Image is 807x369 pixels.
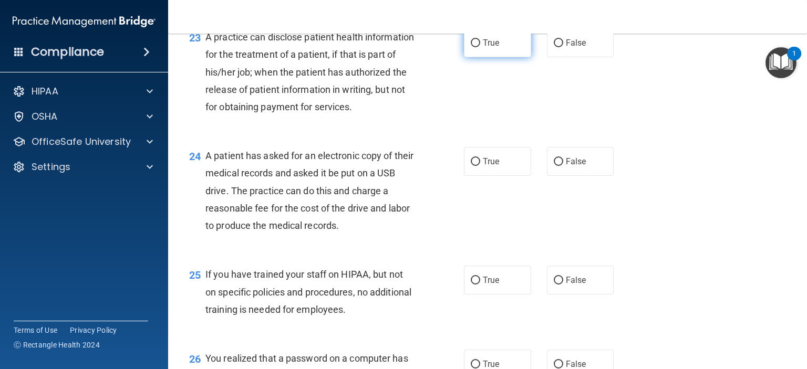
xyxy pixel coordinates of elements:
p: HIPAA [32,85,58,98]
a: OfficeSafe University [13,135,153,148]
span: 24 [189,150,201,163]
span: False [566,38,586,48]
span: True [483,275,499,285]
span: If you have trained your staff on HIPAA, but not on specific policies and procedures, no addition... [205,269,411,314]
input: True [471,277,480,284]
span: True [483,156,499,166]
img: PMB logo [13,11,156,32]
input: False [554,39,563,47]
span: A patient has asked for an electronic copy of their medical records and asked it be put on a USB ... [205,150,413,231]
input: True [471,158,480,166]
input: True [471,361,480,368]
button: Open Resource Center, 1 new notification [765,47,796,78]
span: False [566,275,586,285]
div: 1 [792,54,796,67]
span: 26 [189,353,201,365]
span: Ⓒ Rectangle Health 2024 [14,340,100,350]
input: True [471,39,480,47]
a: Terms of Use [14,325,57,335]
p: Settings [32,161,70,173]
a: Settings [13,161,153,173]
span: False [566,359,586,369]
h4: Compliance [31,45,104,59]
span: True [483,359,499,369]
span: 25 [189,269,201,281]
input: False [554,361,563,368]
input: False [554,158,563,166]
input: False [554,277,563,284]
a: OSHA [13,110,153,123]
a: Privacy Policy [70,325,117,335]
a: HIPAA [13,85,153,98]
span: True [483,38,499,48]
span: A practice can disclose patient health information for the treatment of a patient, if that is par... [205,31,414,112]
p: OSHA [32,110,58,123]
span: 23 [189,31,201,44]
iframe: Drift Widget Chat Controller [626,314,794,356]
p: OfficeSafe University [32,135,131,148]
span: False [566,156,586,166]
